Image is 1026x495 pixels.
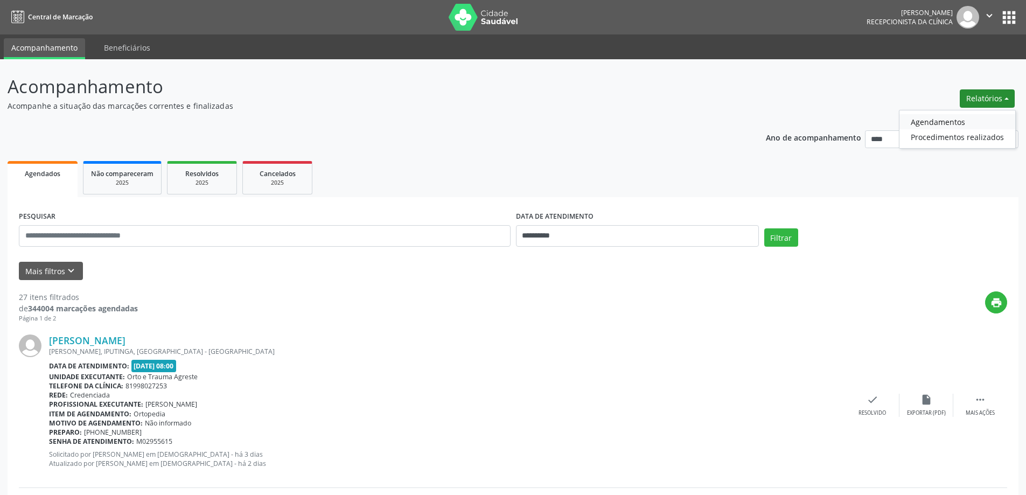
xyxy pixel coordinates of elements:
[131,360,177,372] span: [DATE] 08:00
[1000,8,1018,27] button: apps
[28,12,93,22] span: Central de Marcação
[19,314,138,323] div: Página 1 de 2
[25,169,60,178] span: Agendados
[49,372,125,381] b: Unidade executante:
[49,347,846,356] div: [PERSON_NAME], IPUTINGA, [GEOGRAPHIC_DATA] - [GEOGRAPHIC_DATA]
[145,400,197,409] span: [PERSON_NAME]
[8,100,715,111] p: Acompanhe a situação das marcações correntes e finalizadas
[127,372,198,381] span: Orto e Trauma Agreste
[49,391,68,400] b: Rede:
[983,10,995,22] i: 
[28,303,138,313] strong: 344004 marcações agendadas
[899,114,1015,129] a: Agendamentos
[764,228,798,247] button: Filtrar
[49,450,846,468] p: Solicitado por [PERSON_NAME] em [DEMOGRAPHIC_DATA] - há 3 dias Atualizado por [PERSON_NAME] em [D...
[867,8,953,17] div: [PERSON_NAME]
[966,409,995,417] div: Mais ações
[19,303,138,314] div: de
[899,110,1016,149] ul: Relatórios
[49,409,131,419] b: Item de agendamento:
[260,169,296,178] span: Cancelados
[985,291,1007,313] button: print
[974,394,986,406] i: 
[867,17,953,26] span: Recepcionista da clínica
[907,409,946,417] div: Exportar (PDF)
[516,208,594,225] label: DATA DE ATENDIMENTO
[19,208,55,225] label: PESQUISAR
[990,297,1002,309] i: print
[250,179,304,187] div: 2025
[84,428,142,437] span: [PHONE_NUMBER]
[91,169,153,178] span: Não compareceram
[125,381,167,391] span: 81998027253
[49,400,143,409] b: Profissional executante:
[91,179,153,187] div: 2025
[899,129,1015,144] a: Procedimentos realizados
[19,262,83,281] button: Mais filtroskeyboard_arrow_down
[859,409,886,417] div: Resolvido
[49,437,134,446] b: Senha de atendimento:
[979,6,1000,29] button: 
[70,391,110,400] span: Credenciada
[145,419,191,428] span: Não informado
[134,409,165,419] span: Ortopedia
[920,394,932,406] i: insert_drive_file
[8,8,93,26] a: Central de Marcação
[957,6,979,29] img: img
[19,291,138,303] div: 27 itens filtrados
[136,437,172,446] span: M02955615
[960,89,1015,108] button: Relatórios
[867,394,878,406] i: check
[8,73,715,100] p: Acompanhamento
[96,38,158,57] a: Beneficiários
[49,361,129,371] b: Data de atendimento:
[65,265,77,277] i: keyboard_arrow_down
[19,334,41,357] img: img
[49,381,123,391] b: Telefone da clínica:
[766,130,861,144] p: Ano de acompanhamento
[185,169,219,178] span: Resolvidos
[49,419,143,428] b: Motivo de agendamento:
[4,38,85,59] a: Acompanhamento
[175,179,229,187] div: 2025
[49,334,125,346] a: [PERSON_NAME]
[49,428,82,437] b: Preparo:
